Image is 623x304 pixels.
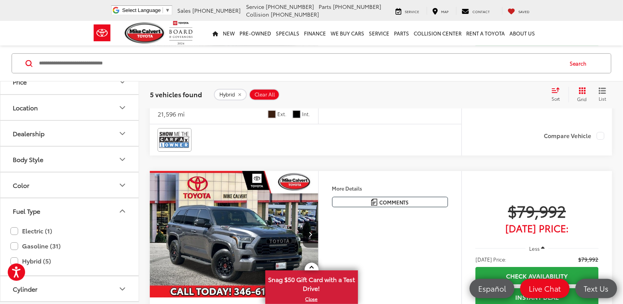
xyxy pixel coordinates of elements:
span: Sales [178,7,191,14]
button: Select sort value [548,87,569,102]
div: Cylinder [118,284,127,294]
span: Less [529,245,540,252]
img: Comments [371,199,377,205]
div: Location [13,104,38,111]
a: My Saved Vehicles [502,7,536,15]
span: Comments [379,199,409,206]
a: Service [367,21,392,46]
a: Collision Center [412,21,464,46]
span: Text Us [580,284,613,293]
a: Live Chat [520,279,570,298]
span: Hybrid [219,91,235,98]
a: Select Language​ [122,7,170,13]
div: Dealership [13,130,44,137]
button: ColorColor [0,172,139,198]
img: 2023 Toyota Sequoia TRD Pro [149,171,319,298]
span: [PHONE_NUMBER] [333,3,382,10]
a: Español [470,279,514,298]
a: New [221,21,238,46]
span: Contact [473,9,490,14]
span: Service [405,9,419,14]
span: Select Language [122,7,161,13]
div: Color [118,181,127,190]
label: Gasoline (31) [10,239,129,253]
span: ▼ [165,7,170,13]
div: 21,596 mi [158,110,185,118]
span: 5 vehicles found [150,90,202,99]
button: PricePrice [0,69,139,94]
button: Clear All [249,89,280,100]
span: $79,992 [579,255,599,263]
img: CarFax One Owner [159,130,190,150]
span: Int. [302,110,311,118]
span: [PHONE_NUMBER] [271,10,319,18]
a: WE BUY CARS [329,21,367,46]
a: Specials [274,21,302,46]
button: Search [563,54,598,73]
a: Service [390,7,425,15]
div: 2023 Toyota Sequoia TRD Pro 0 [149,171,319,297]
span: Map [441,9,449,14]
a: Check Availability [475,267,599,284]
span: Snag $50 Gift Card with a Test Drive! [266,271,357,295]
a: 2023 Toyota Sequoia TRD Pro2023 Toyota Sequoia TRD Pro2023 Toyota Sequoia TRD Pro2023 Toyota Sequ... [149,171,319,297]
button: CylinderCylinder [0,276,139,301]
img: Toyota [88,20,117,46]
input: Search by Make, Model, or Keyword [38,54,563,73]
span: Live Chat [525,284,565,293]
div: Fuel Type [118,206,127,216]
span: [PHONE_NUMBER] [266,3,314,10]
label: Compare Vehicle [544,132,604,140]
span: Terra [268,110,276,118]
span: Clear All [255,91,275,98]
button: LocationLocation [0,95,139,120]
h4: More Details [332,186,448,191]
div: Body Style [13,155,43,163]
a: Pre-Owned [238,21,274,46]
span: Collision [246,10,270,18]
span: Service [246,3,265,10]
button: Next image [303,221,318,248]
a: Contact [456,7,496,15]
div: Color [13,181,29,189]
span: [DATE] Price: [475,255,506,263]
div: Dealership [118,129,127,138]
a: Home [210,21,221,46]
a: Map [427,7,455,15]
span: Parts [319,3,332,10]
button: List View [593,87,612,102]
span: Black [293,110,300,118]
a: Text Us [575,279,617,298]
span: [DATE] Price: [475,224,599,232]
span: Saved [519,9,530,14]
span: Ext. [278,110,287,118]
a: Finance [302,21,329,46]
span: List [599,95,606,102]
div: Price [13,78,27,85]
img: Mike Calvert Toyota [125,22,166,44]
label: Hybrid (5) [10,254,129,268]
button: Fuel TypeFuel Type [0,198,139,223]
button: Comments [332,197,448,207]
label: Electric (1) [10,224,129,238]
div: Location [118,103,127,112]
span: $79,992 [475,201,599,220]
button: Less [526,242,549,255]
button: Body StyleBody Style [0,147,139,172]
div: Fuel Type [13,207,40,214]
span: [PHONE_NUMBER] [193,7,241,14]
a: Rent a Toyota [464,21,508,46]
button: remove Hybrid [214,89,247,100]
button: Grid View [569,87,593,102]
div: Cylinder [13,285,37,292]
div: Body Style [118,155,127,164]
div: Price [118,77,127,86]
span: Sort [552,95,560,102]
span: Grid [577,96,587,102]
a: About Us [508,21,538,46]
a: Parts [392,21,412,46]
span: Español [474,284,510,293]
button: DealershipDealership [0,121,139,146]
